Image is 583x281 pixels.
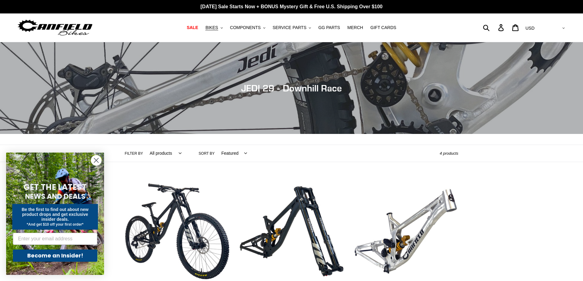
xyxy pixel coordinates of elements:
span: NEWS AND DEALS [25,191,85,201]
a: GG PARTS [315,24,343,32]
button: Close dialog [91,155,102,166]
button: COMPONENTS [227,24,268,32]
span: GG PARTS [318,25,340,30]
a: GIFT CARDS [367,24,399,32]
button: BIKES [202,24,226,32]
span: MERCH [347,25,363,30]
span: *And get $10 off your first order* [27,222,83,227]
img: Canfield Bikes [17,18,93,37]
span: Be the first to find out about new product drops and get exclusive insider deals. [22,207,89,222]
span: JEDI 29 - Downhill Race [241,83,342,94]
span: GET THE LATEST [24,182,87,193]
span: GIFT CARDS [370,25,396,30]
button: SERVICE PARTS [270,24,314,32]
span: BIKES [205,25,218,30]
span: 4 products [440,151,458,156]
label: Sort by [199,151,215,156]
a: SALE [184,24,201,32]
span: SERVICE PARTS [273,25,306,30]
input: Search [486,21,502,34]
span: COMPONENTS [230,25,261,30]
input: Enter your email address [13,233,97,245]
span: SALE [187,25,198,30]
label: Filter by [125,151,143,156]
a: MERCH [344,24,366,32]
button: Become an Insider! [13,250,97,262]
